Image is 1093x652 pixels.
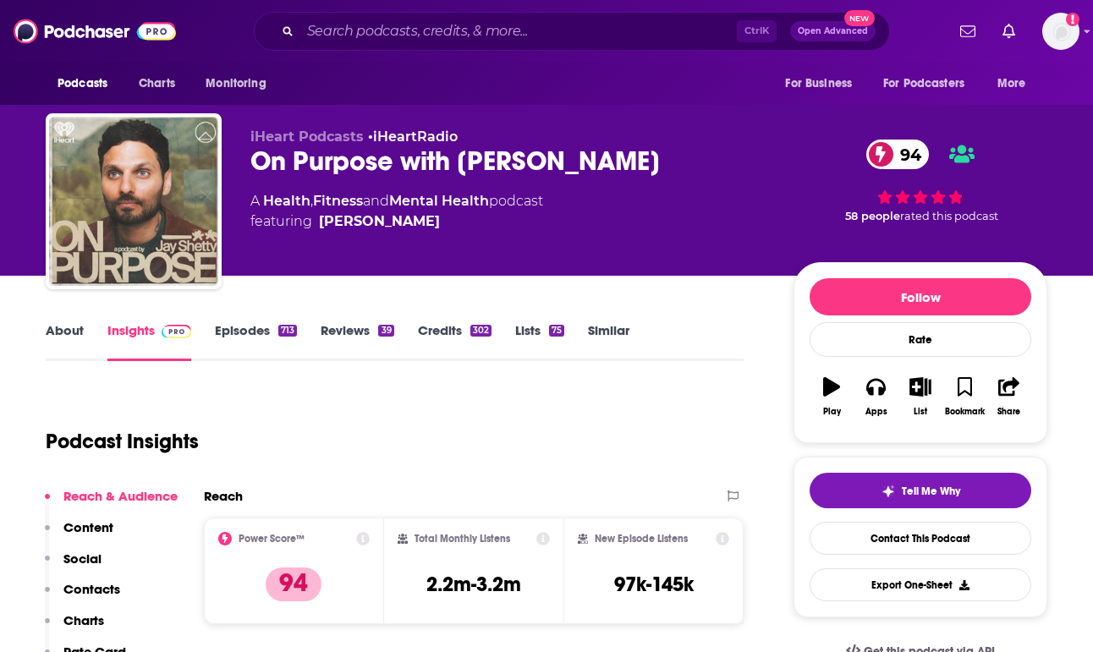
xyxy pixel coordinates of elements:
span: featuring [250,211,543,232]
div: Share [997,407,1020,417]
a: Reviews39 [321,322,393,361]
input: Search podcasts, credits, & more... [300,18,737,45]
p: 94 [266,567,321,601]
a: iHeartRadio [373,129,458,145]
h2: Power Score™ [239,533,305,545]
span: • [368,129,458,145]
p: Content [63,519,113,535]
h2: Total Monthly Listens [415,533,510,545]
div: List [914,407,927,417]
span: Ctrl K [737,20,777,42]
a: Fitness [313,193,363,209]
img: Podchaser - Follow, Share and Rate Podcasts [14,15,176,47]
span: Logged in as jfalkner [1042,13,1079,50]
div: Rate [810,322,1031,357]
button: open menu [773,68,873,100]
a: Show notifications dropdown [953,17,982,46]
span: Tell Me Why [902,485,960,498]
span: Podcasts [58,72,107,96]
button: Play [810,366,854,427]
h3: 97k-145k [614,572,694,597]
div: 39 [378,325,393,337]
button: Open AdvancedNew [790,21,876,41]
div: Search podcasts, credits, & more... [254,12,890,51]
a: Health [263,193,310,209]
div: Play [823,407,841,417]
button: Social [45,551,102,582]
h1: Podcast Insights [46,429,199,454]
a: 94 [866,140,930,169]
span: 94 [883,140,930,169]
button: Apps [854,366,898,427]
svg: Add a profile image [1066,13,1079,26]
button: open menu [986,68,1047,100]
button: tell me why sparkleTell Me Why [810,473,1031,508]
a: Credits302 [418,322,492,361]
p: Reach & Audience [63,488,178,504]
div: 302 [470,325,492,337]
div: 75 [549,325,564,337]
span: More [997,72,1026,96]
button: Bookmark [942,366,986,427]
span: iHeart Podcasts [250,129,364,145]
img: tell me why sparkle [882,485,895,498]
button: open menu [194,68,288,100]
a: Show notifications dropdown [996,17,1022,46]
img: On Purpose with Jay Shetty [49,117,218,286]
span: 58 people [845,210,900,222]
a: Episodes713 [215,322,297,361]
img: User Profile [1042,13,1079,50]
a: Lists75 [515,322,564,361]
img: Podchaser Pro [162,325,191,338]
a: Contact This Podcast [810,522,1031,555]
button: Show profile menu [1042,13,1079,50]
button: open menu [46,68,129,100]
div: A podcast [250,191,543,232]
button: open menu [872,68,989,100]
button: Charts [45,612,104,644]
div: 94 58 peoplerated this podcast [794,129,1047,233]
button: List [898,366,942,427]
p: Contacts [63,581,120,597]
a: Mental Health [389,193,489,209]
div: Apps [865,407,887,417]
a: Similar [588,322,629,361]
button: Reach & Audience [45,488,178,519]
span: For Business [785,72,852,96]
h2: New Episode Listens [595,533,688,545]
span: and [363,193,389,209]
button: Export One-Sheet [810,568,1031,601]
button: Follow [810,278,1031,315]
p: Social [63,551,102,567]
span: , [310,193,313,209]
a: Charts [128,68,185,100]
div: 713 [278,325,297,337]
button: Share [987,366,1031,427]
a: InsightsPodchaser Pro [107,322,191,361]
h3: 2.2m-3.2m [426,572,521,597]
a: Jay Shetty [319,211,440,232]
button: Contacts [45,581,120,612]
div: Bookmark [945,407,985,417]
span: For Podcasters [883,72,964,96]
span: Monitoring [206,72,266,96]
a: About [46,322,84,361]
span: Open Advanced [798,27,868,36]
span: Charts [139,72,175,96]
span: New [844,10,875,26]
span: rated this podcast [900,210,998,222]
h2: Reach [204,488,243,504]
p: Charts [63,612,104,628]
button: Content [45,519,113,551]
